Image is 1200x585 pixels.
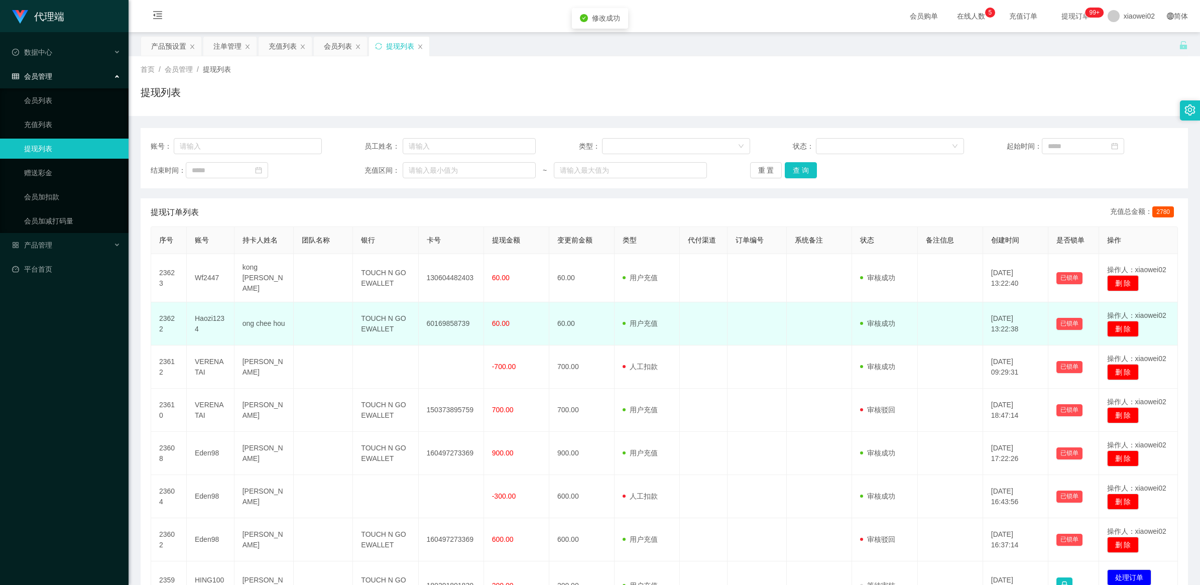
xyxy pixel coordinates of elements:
div: 产品预设置 [151,37,186,56]
i: 图标: unlock [1179,41,1188,50]
button: 查 询 [785,162,817,178]
button: 已锁单 [1056,361,1083,373]
span: 订单编号 [736,236,764,244]
span: 审核成功 [860,274,895,282]
span: 结束时间： [151,165,186,176]
a: 提现列表 [24,139,121,159]
button: 删 除 [1107,450,1139,466]
i: 图标: setting [1184,104,1195,115]
span: 操作人：xiaowei02 [1107,398,1166,406]
button: 已锁单 [1056,447,1083,459]
td: TOUCH N GO EWALLET [353,254,418,302]
span: 审核成功 [860,492,895,500]
span: 审核驳回 [860,535,895,543]
i: 图标: calendar [255,167,262,174]
td: 23610 [151,389,187,432]
div: 充值总金额： [1110,206,1178,218]
span: 用户充值 [623,449,658,457]
div: 注单管理 [213,37,242,56]
td: 700.00 [549,345,615,389]
input: 请输入最大值为 [554,162,707,178]
button: 删 除 [1107,275,1139,291]
td: 130604482403 [419,254,484,302]
span: 状态： [793,141,816,152]
span: 操作人：xiaowei02 [1107,441,1166,449]
td: Haozi1234 [187,302,234,345]
img: logo.9652507e.png [12,10,28,24]
button: 已锁单 [1056,272,1083,284]
a: 会员加扣款 [24,187,121,207]
span: 审核驳回 [860,406,895,414]
span: 备注信息 [926,236,954,244]
i: icon: check-circle [580,14,588,22]
a: 代理端 [12,12,64,20]
span: 60.00 [492,274,510,282]
sup: 1200 [1086,8,1104,18]
td: 900.00 [549,432,615,475]
span: -700.00 [492,363,516,371]
input: 请输入 [174,138,322,154]
sup: 5 [985,8,995,18]
span: -300.00 [492,492,516,500]
input: 请输入最小值为 [403,162,536,178]
i: 图标: close [189,44,195,50]
span: 提现订单列表 [151,206,199,218]
span: 账号： [151,141,174,152]
button: 已锁单 [1056,491,1083,503]
i: 图标: down [738,143,744,150]
span: 代付渠道 [688,236,716,244]
i: 图标: appstore-o [12,242,19,249]
span: 卡号 [427,236,441,244]
i: 图标: close [245,44,251,50]
td: 600.00 [549,475,615,518]
td: 23608 [151,432,187,475]
span: 起始时间： [1007,141,1042,152]
span: 700.00 [492,406,514,414]
td: 60.00 [549,302,615,345]
span: / [159,65,161,73]
i: 图标: down [952,143,958,150]
span: 用户充值 [623,406,658,414]
td: TOUCH N GO EWALLET [353,302,418,345]
span: 员工姓名： [365,141,403,152]
p: 5 [988,8,992,18]
span: 类型 [623,236,637,244]
div: 提现列表 [386,37,414,56]
button: 删 除 [1107,364,1139,380]
h1: 提现列表 [141,85,181,100]
button: 已锁单 [1056,318,1083,330]
i: 图标: table [12,73,19,80]
i: 图标: menu-fold [141,1,175,33]
td: 23602 [151,518,187,561]
span: 操作人：xiaowei02 [1107,266,1166,274]
td: [PERSON_NAME] [234,475,294,518]
span: 状态 [860,236,874,244]
span: 用户充值 [623,319,658,327]
input: 请输入 [403,138,536,154]
td: TOUCH N GO EWALLET [353,432,418,475]
span: 会员管理 [165,65,193,73]
button: 删 除 [1107,494,1139,510]
a: 会员列表 [24,90,121,110]
td: Wf2447 [187,254,234,302]
a: 赠送彩金 [24,163,121,183]
button: 已锁单 [1056,534,1083,546]
span: 持卡人姓名 [243,236,278,244]
span: ~ [536,165,554,176]
span: 序号 [159,236,173,244]
td: VERENATAI [187,345,234,389]
span: 系统备注 [795,236,823,244]
span: 审核成功 [860,363,895,371]
span: 充值订单 [1004,13,1042,20]
td: [PERSON_NAME] [234,432,294,475]
td: 160497273369 [419,432,484,475]
span: 产品管理 [12,241,52,249]
span: 在线人数 [952,13,990,20]
i: 图标: calendar [1111,143,1118,150]
span: 修改成功 [592,14,620,22]
span: 操作人：xiaowei02 [1107,527,1166,535]
i: 图标: close [300,44,306,50]
td: 700.00 [549,389,615,432]
td: Eden98 [187,432,234,475]
span: 是否锁单 [1056,236,1085,244]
